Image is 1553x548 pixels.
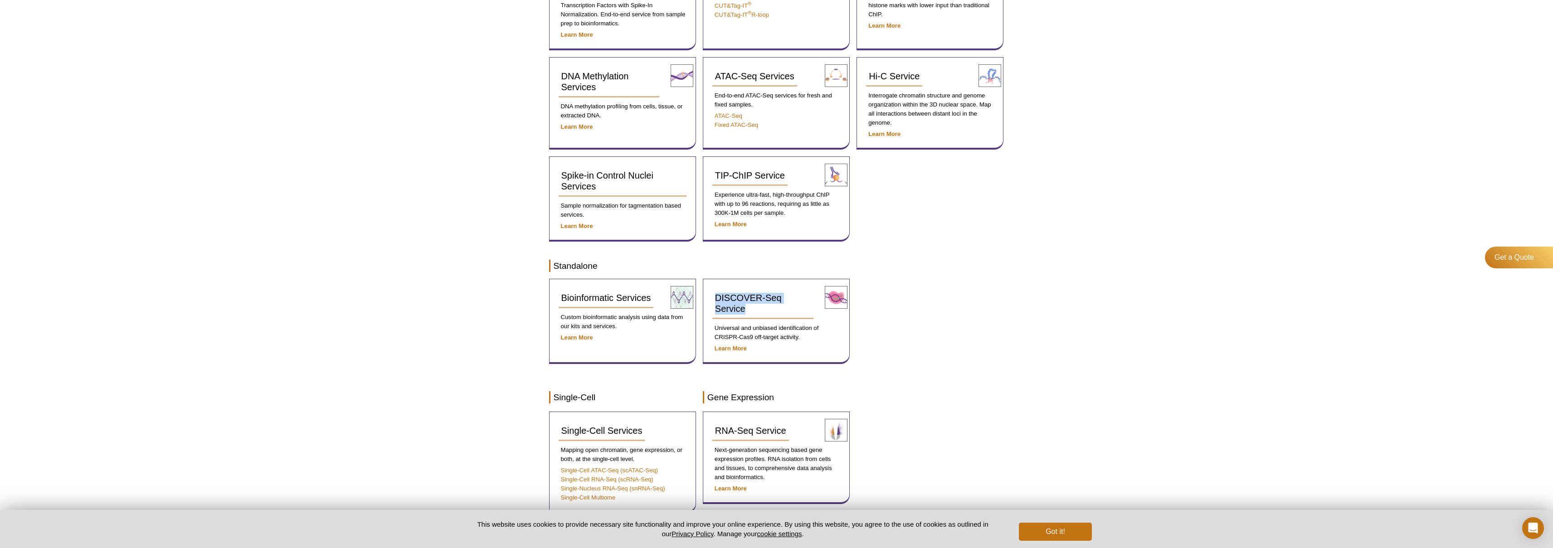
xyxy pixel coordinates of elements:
a: Single-Cell Services [559,421,645,441]
span: Spike-in Control Nuclei Services [561,170,653,191]
button: cookie settings [757,530,802,538]
img: Hi-C Service [979,64,1001,87]
h2: Standalone [549,260,1004,272]
sup: ® [748,1,751,6]
a: Learn More [561,31,593,38]
p: Interrogate chromatin structure and genome organization within the 3D nuclear space. Map all inte... [866,91,994,127]
p: End-to-end ATAC-Seq services for fresh and fixed samples. [712,91,840,109]
a: Single-Cell ATAC-Seq (scATAC-Seq) [561,467,658,474]
a: CUT&Tag-IT®R-loop [715,11,769,18]
span: TIP-ChIP Service [715,170,785,180]
a: Learn More [868,22,901,29]
a: Hi-C Service [866,67,922,87]
span: RNA-Seq Service [715,426,786,436]
p: This website uses cookies to provide necessary site functionality and improve your online experie... [462,519,1004,538]
a: RNA-Seq Service [712,421,789,441]
img: Bioinformatic Services [671,286,693,309]
a: Learn More [561,334,593,341]
a: Learn More [561,123,593,130]
a: Single-Nucleus RNA-Seq (snRNA-Seq) [561,485,665,492]
span: ATAC-Seq Services [715,71,794,81]
img: DNA Methylation Services [671,64,693,87]
a: Bioinformatic Services [559,288,654,308]
button: Got it! [1019,523,1091,541]
span: DISCOVER-Seq Service [715,293,782,314]
a: Get a Quote [1485,247,1553,268]
p: Universal and unbiased identification of CRISPR-Cas9 off-target activity. [712,324,840,342]
img: ATAC-Seq Services [825,64,847,87]
a: TIP-ChIP Service [712,166,788,186]
p: Experience ultra-fast, high-throughput ChIP with up to 96 reactions, requiring as little as 300K-... [712,190,840,218]
span: Single-Cell Services [561,426,643,436]
a: DISCOVER-Seq Service [712,288,813,319]
a: ATAC-Seq [715,112,742,119]
a: Privacy Policy [672,530,713,538]
p: Custom bioinformatic analysis using data from our kits and services. [559,313,686,331]
a: Single-Cell Multiome [561,494,616,501]
a: Learn More [561,223,593,229]
img: RNA-Seq Service [825,419,847,441]
h2: Single-Cell [549,391,696,403]
p: Mapping open chromatin, gene expression, or both, at the single-cell level. [559,446,686,464]
a: Single-Cell RNA-Seq (scRNA-Seq) [561,476,653,483]
a: Learn More [715,345,747,352]
span: Hi-C Service [869,71,920,81]
a: Spike-in Control Nuclei Services [559,166,686,197]
img: DISCOVER-Seq Service [825,286,847,309]
span: DNA Methylation Services [561,71,629,92]
a: ATAC-Seq Services [712,67,797,87]
a: DNA Methylation Services [559,67,660,97]
sup: ® [748,10,751,15]
p: DNA methylation profiling from cells, tissue, or extracted DNA. [559,102,686,120]
img: TIP-ChIP Service [825,164,847,186]
a: Fixed ATAC-Seq [715,121,758,128]
a: Learn More [715,485,747,492]
div: Open Intercom Messenger [1522,517,1544,539]
span: Bioinformatic Services [561,293,651,303]
p: Sample normalization for tagmentation based services. [559,201,686,219]
h2: Gene Expression [703,391,850,403]
a: CUT&Tag-IT® [715,2,751,9]
a: Learn More [868,131,901,137]
a: Learn More [715,221,747,228]
p: Next-generation sequencing based gene expression profiles. RNA isolation from cells and tissues, ... [712,446,840,482]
